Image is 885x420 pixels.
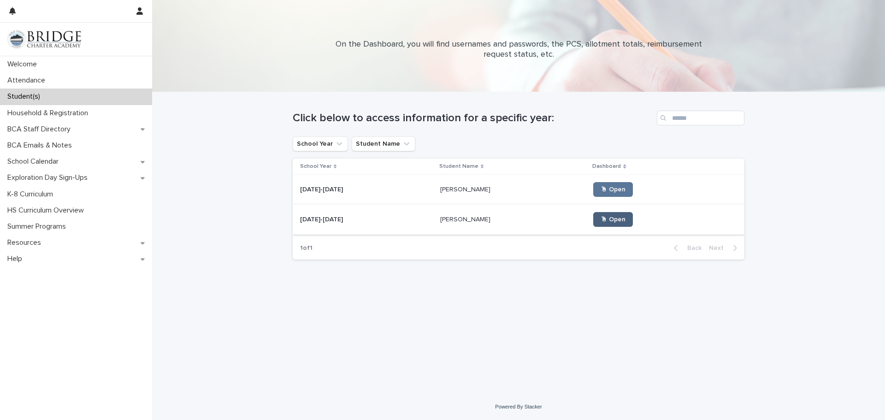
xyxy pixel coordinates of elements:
[293,136,348,151] button: School Year
[440,184,492,194] p: [PERSON_NAME]
[4,173,95,182] p: Exploration Day Sign-Ups
[4,157,66,166] p: School Calendar
[4,206,91,215] p: HS Curriculum Overview
[4,109,95,118] p: Household & Registration
[4,92,47,101] p: Student(s)
[352,136,415,151] button: Student Name
[293,112,653,125] h1: Click below to access information for a specific year:
[4,222,73,231] p: Summer Programs
[4,141,79,150] p: BCA Emails & Notes
[440,214,492,224] p: [PERSON_NAME]
[4,125,78,134] p: BCA Staff Directory
[709,245,729,251] span: Next
[682,245,702,251] span: Back
[667,244,705,252] button: Back
[657,111,744,125] input: Search
[4,60,44,69] p: Welcome
[4,76,53,85] p: Attendance
[293,237,320,260] p: 1 of 1
[439,161,478,172] p: Student Name
[601,216,625,223] span: 🖱 Open
[4,254,29,263] p: Help
[592,161,621,172] p: Dashboard
[4,190,60,199] p: K-8 Curriculum
[593,182,633,197] a: 🖱 Open
[495,404,542,409] a: Powered By Stacker
[705,244,744,252] button: Next
[601,186,625,193] span: 🖱 Open
[293,205,744,235] tr: [DATE]-[DATE][DATE]-[DATE] [PERSON_NAME][PERSON_NAME] 🖱 Open
[4,238,48,247] p: Resources
[300,184,345,194] p: [DATE]-[DATE]
[334,40,703,59] p: On the Dashboard, you will find usernames and passwords, the PCS, allotment totals, reimbursement...
[593,212,633,227] a: 🖱 Open
[300,214,345,224] p: [DATE]-[DATE]
[300,161,331,172] p: School Year
[7,30,81,48] img: V1C1m3IdTEidaUdm9Hs0
[293,175,744,205] tr: [DATE]-[DATE][DATE]-[DATE] [PERSON_NAME][PERSON_NAME] 🖱 Open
